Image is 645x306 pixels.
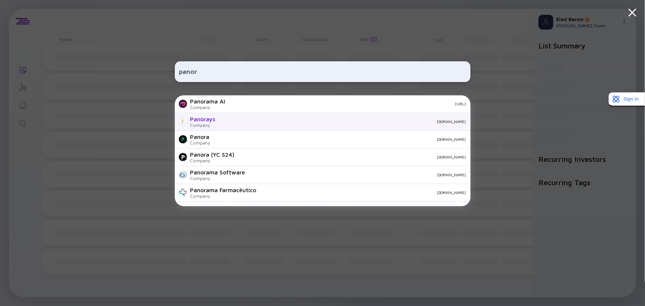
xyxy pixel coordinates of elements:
div: Company [190,176,245,181]
div: [DOMAIN_NAME] [216,137,466,142]
div: [URL] [231,102,466,106]
div: Panorama Farmacêutico [190,187,257,193]
div: Company [190,122,215,128]
div: Panora [190,133,210,140]
div: [DOMAIN_NAME] [262,190,466,195]
input: Search Company or Investor... [179,65,466,78]
div: Panora (YC S24) [190,151,235,158]
div: Panorama AI [190,98,225,105]
div: [DOMAIN_NAME] [241,155,466,159]
div: Panorama Medicine [190,204,244,211]
div: Panorays [190,116,215,122]
div: [DOMAIN_NAME] [251,173,466,177]
div: Company [190,158,235,163]
div: Company [190,193,257,199]
div: [DOMAIN_NAME] [221,119,466,124]
div: Company [190,140,210,146]
div: Company [190,105,225,110]
div: Panorama Software [190,169,245,176]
